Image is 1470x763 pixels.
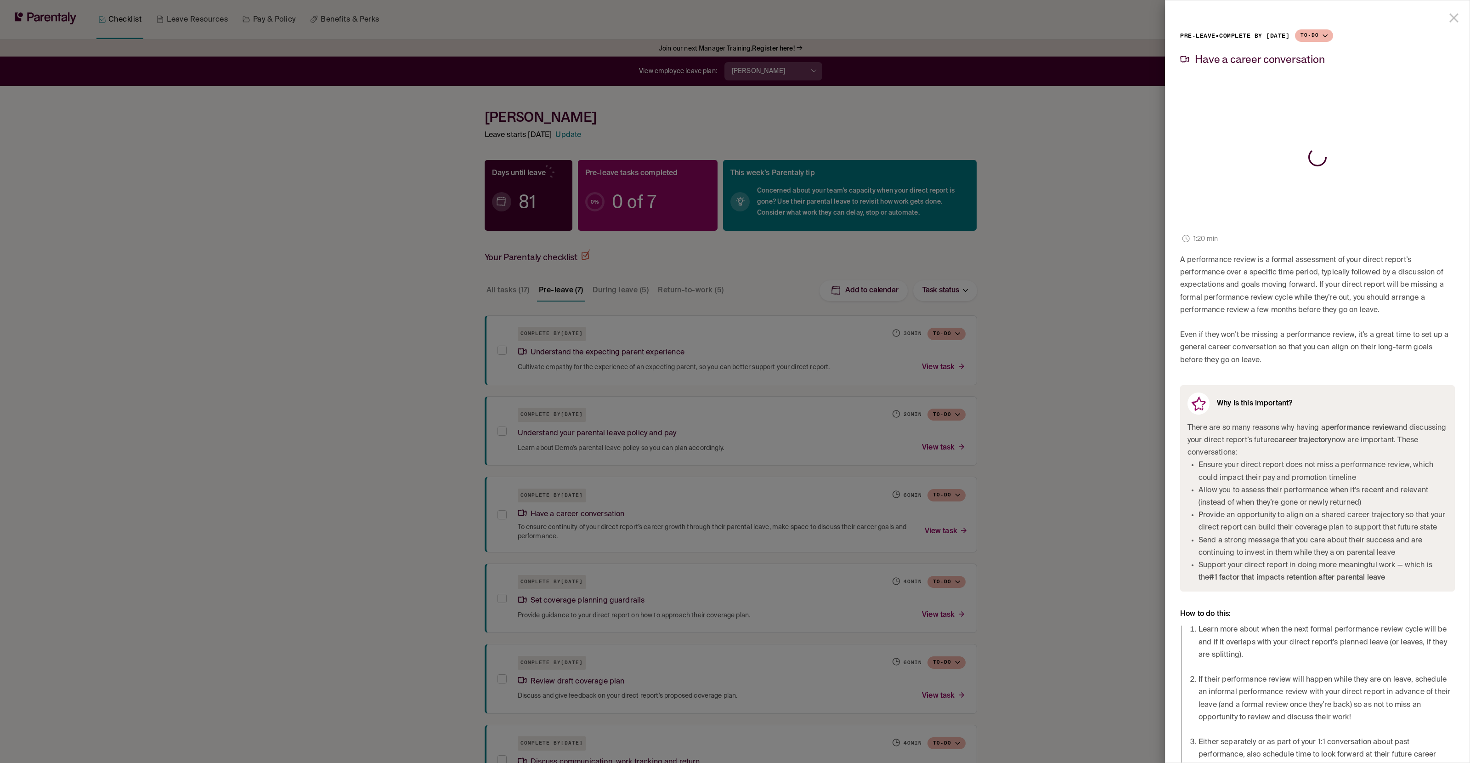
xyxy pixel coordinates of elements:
p: Pre-leave • Complete by [DATE] [1180,30,1289,42]
strong: #1 factor that impacts retention after parental leave [1209,574,1385,581]
button: close drawer [1442,6,1465,29]
li: Send a strong message that you care about their success and are continuing to invest in them whil... [1199,535,1447,559]
li: Provide an opportunity to align on a shared career trajectory so that your direct report can buil... [1199,509,1447,534]
p: A performance review is a formal assessment of your direct report’s performance over a specific t... [1180,254,1455,317]
h6: How to do this: [1180,610,1455,618]
li: If their performance review will happen while they are on leave, schedule an informal performance... [1199,674,1455,724]
h2: Have a career conversation [1195,53,1325,65]
p: Even if they won’t be missing a performance review, it’s a great time to set up a general career ... [1180,329,1455,367]
h6: Why is this important? [1217,399,1292,408]
li: Ensure your direct report does not miss a performance review, which could impact their pay and pr... [1199,459,1447,484]
li: Learn more about when the next formal performance review cycle will be and if it overlaps with yo... [1199,624,1455,661]
strong: career trajectory [1274,437,1332,444]
strong: performance review [1325,424,1395,432]
li: Allow you to assess their performance when it’s recent and relevant (instead of when they’re gone... [1199,484,1447,509]
button: To-do [1295,29,1333,42]
p: There are so many reasons why having a and discussing your direct report’s future now are importa... [1187,422,1447,460]
li: Support your direct report in doing more meaningful work — which is the [1199,559,1447,584]
span: 1:20 min [1193,234,1218,244]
